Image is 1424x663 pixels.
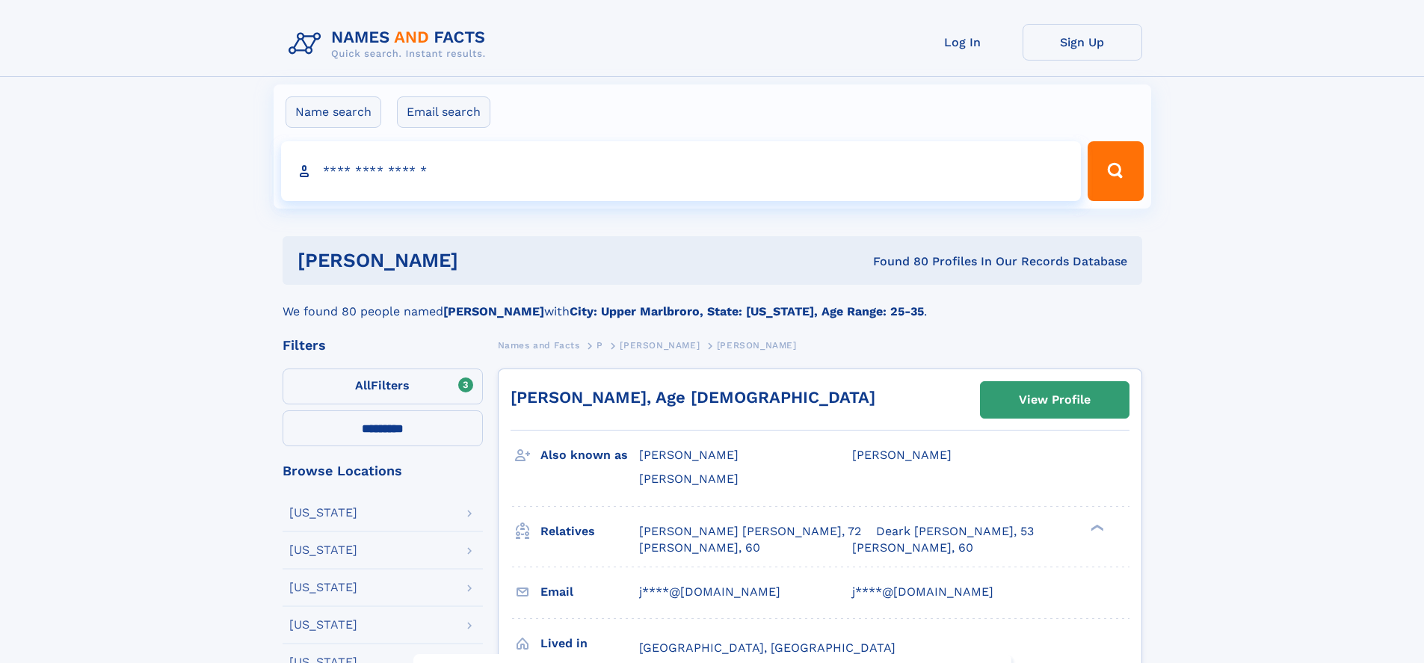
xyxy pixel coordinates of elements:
[1019,383,1091,417] div: View Profile
[397,96,490,128] label: Email search
[355,378,371,392] span: All
[852,448,952,462] span: [PERSON_NAME]
[639,540,760,556] a: [PERSON_NAME], 60
[620,336,700,354] a: [PERSON_NAME]
[289,582,357,593] div: [US_STATE]
[1088,141,1143,201] button: Search Button
[511,388,875,407] a: [PERSON_NAME], Age [DEMOGRAPHIC_DATA]
[639,641,896,655] span: [GEOGRAPHIC_DATA], [GEOGRAPHIC_DATA]
[903,24,1023,61] a: Log In
[639,448,739,462] span: [PERSON_NAME]
[540,519,639,544] h3: Relatives
[540,442,639,468] h3: Also known as
[289,507,357,519] div: [US_STATE]
[283,368,483,404] label: Filters
[1023,24,1142,61] a: Sign Up
[597,340,603,351] span: P
[443,304,544,318] b: [PERSON_NAME]
[1087,522,1105,532] div: ❯
[289,619,357,631] div: [US_STATE]
[540,631,639,656] h3: Lived in
[298,251,666,270] h1: [PERSON_NAME]
[981,382,1129,418] a: View Profile
[283,285,1142,321] div: We found 80 people named with .
[281,141,1082,201] input: search input
[283,24,498,64] img: Logo Names and Facts
[289,544,357,556] div: [US_STATE]
[597,336,603,354] a: P
[639,472,739,486] span: [PERSON_NAME]
[540,579,639,605] h3: Email
[570,304,924,318] b: City: Upper Marlbroro, State: [US_STATE], Age Range: 25-35
[283,464,483,478] div: Browse Locations
[665,253,1127,270] div: Found 80 Profiles In Our Records Database
[286,96,381,128] label: Name search
[852,540,973,556] a: [PERSON_NAME], 60
[283,339,483,352] div: Filters
[620,340,700,351] span: [PERSON_NAME]
[876,523,1034,540] a: Deark [PERSON_NAME], 53
[717,340,797,351] span: [PERSON_NAME]
[639,523,861,540] a: [PERSON_NAME] [PERSON_NAME], 72
[498,336,580,354] a: Names and Facts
